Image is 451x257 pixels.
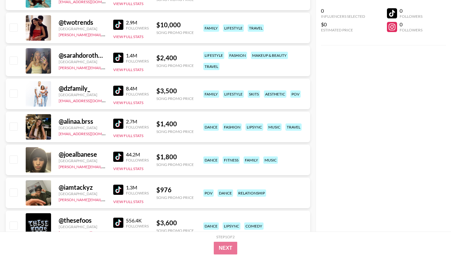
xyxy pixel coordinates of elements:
[126,19,149,26] div: 2.9M
[228,52,247,59] div: fashion
[59,92,106,97] div: [GEOGRAPHIC_DATA]
[126,125,149,129] div: Followers
[203,90,219,98] div: family
[59,117,106,125] div: @ alinaa.brss
[113,166,143,171] button: View Full Stats
[113,1,143,6] button: View Full Stats
[203,63,219,70] div: travel
[244,156,259,164] div: family
[59,150,106,158] div: @ joealbanese
[59,191,106,196] div: [GEOGRAPHIC_DATA]
[59,59,106,64] div: [GEOGRAPHIC_DATA]
[126,158,149,162] div: Followers
[156,153,194,161] div: $ 1,800
[113,218,123,228] img: TikTok
[126,92,149,96] div: Followers
[59,18,106,26] div: @ twotrends
[113,20,123,30] img: TikTok
[245,123,263,131] div: lipsync
[126,224,149,228] div: Followers
[223,123,242,131] div: fashion
[214,242,238,254] button: Next
[285,123,302,131] div: travel
[223,156,240,164] div: fitness
[321,14,365,19] div: Influencers Selected
[113,34,143,39] button: View Full Stats
[400,8,422,14] div: 0
[203,123,219,131] div: dance
[321,8,365,14] div: 0
[126,118,149,125] div: 2.7M
[59,31,153,37] a: [PERSON_NAME][EMAIL_ADDRESS][DOMAIN_NAME]
[126,52,149,59] div: 1.4M
[248,90,260,98] div: skits
[59,216,106,224] div: @ thesefoos
[321,28,365,32] div: Estimated Price
[59,183,106,191] div: @ iamtackyz
[264,90,286,98] div: aesthetic
[156,219,194,227] div: $ 3,600
[113,199,143,204] button: View Full Stats
[113,67,143,72] button: View Full Stats
[156,186,194,194] div: $ 976
[218,189,233,197] div: dance
[59,158,106,163] div: [GEOGRAPHIC_DATA]
[113,185,123,195] img: TikTok
[59,224,106,229] div: [GEOGRAPHIC_DATA]
[59,125,106,130] div: [GEOGRAPHIC_DATA]
[113,86,123,96] img: TikTok
[126,184,149,191] div: 1.3M
[237,189,266,197] div: relationship
[156,129,194,134] div: Song Promo Price
[59,26,106,31] div: [GEOGRAPHIC_DATA]
[126,151,149,158] div: 44.2M
[400,14,422,19] div: Followers
[113,53,123,63] img: TikTok
[156,63,194,68] div: Song Promo Price
[223,222,240,230] div: lipsync
[126,217,149,224] div: 556.4K
[59,84,106,92] div: @ dzfamily_
[59,97,122,103] a: [EMAIL_ADDRESS][DOMAIN_NAME]
[113,100,143,105] button: View Full Stats
[156,30,194,35] div: Song Promo Price
[203,222,219,230] div: dance
[244,222,264,230] div: comedy
[156,54,194,62] div: $ 2,400
[156,21,194,29] div: $ 10,000
[156,96,194,101] div: Song Promo Price
[267,123,282,131] div: music
[400,28,422,32] div: Followers
[321,21,365,28] div: $0
[126,59,149,63] div: Followers
[223,90,244,98] div: lifestyle
[203,189,214,197] div: pov
[251,52,288,59] div: makeup & beauty
[419,225,443,249] iframe: Drift Widget Chat Controller
[59,196,153,202] a: [PERSON_NAME][EMAIL_ADDRESS][DOMAIN_NAME]
[248,24,264,32] div: travel
[113,133,143,138] button: View Full Stats
[59,163,153,169] a: [PERSON_NAME][EMAIL_ADDRESS][DOMAIN_NAME]
[216,234,235,239] div: Step 1 of 2
[156,195,194,200] div: Song Promo Price
[223,24,244,32] div: lifestyle
[156,87,194,95] div: $ 3,500
[290,90,301,98] div: pov
[263,156,278,164] div: music
[113,119,123,129] img: TikTok
[113,152,123,162] img: TikTok
[156,120,194,128] div: $ 1,400
[156,162,194,167] div: Song Promo Price
[203,52,224,59] div: lifestyle
[203,24,219,32] div: family
[59,130,122,136] a: [EMAIL_ADDRESS][DOMAIN_NAME]
[59,51,106,59] div: @ sarahdorothylittle
[126,85,149,92] div: 8.4M
[126,191,149,195] div: Followers
[59,64,153,70] a: [PERSON_NAME][EMAIL_ADDRESS][DOMAIN_NAME]
[126,26,149,30] div: Followers
[400,21,422,28] div: 0
[156,228,194,233] div: Song Promo Price
[203,156,219,164] div: dance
